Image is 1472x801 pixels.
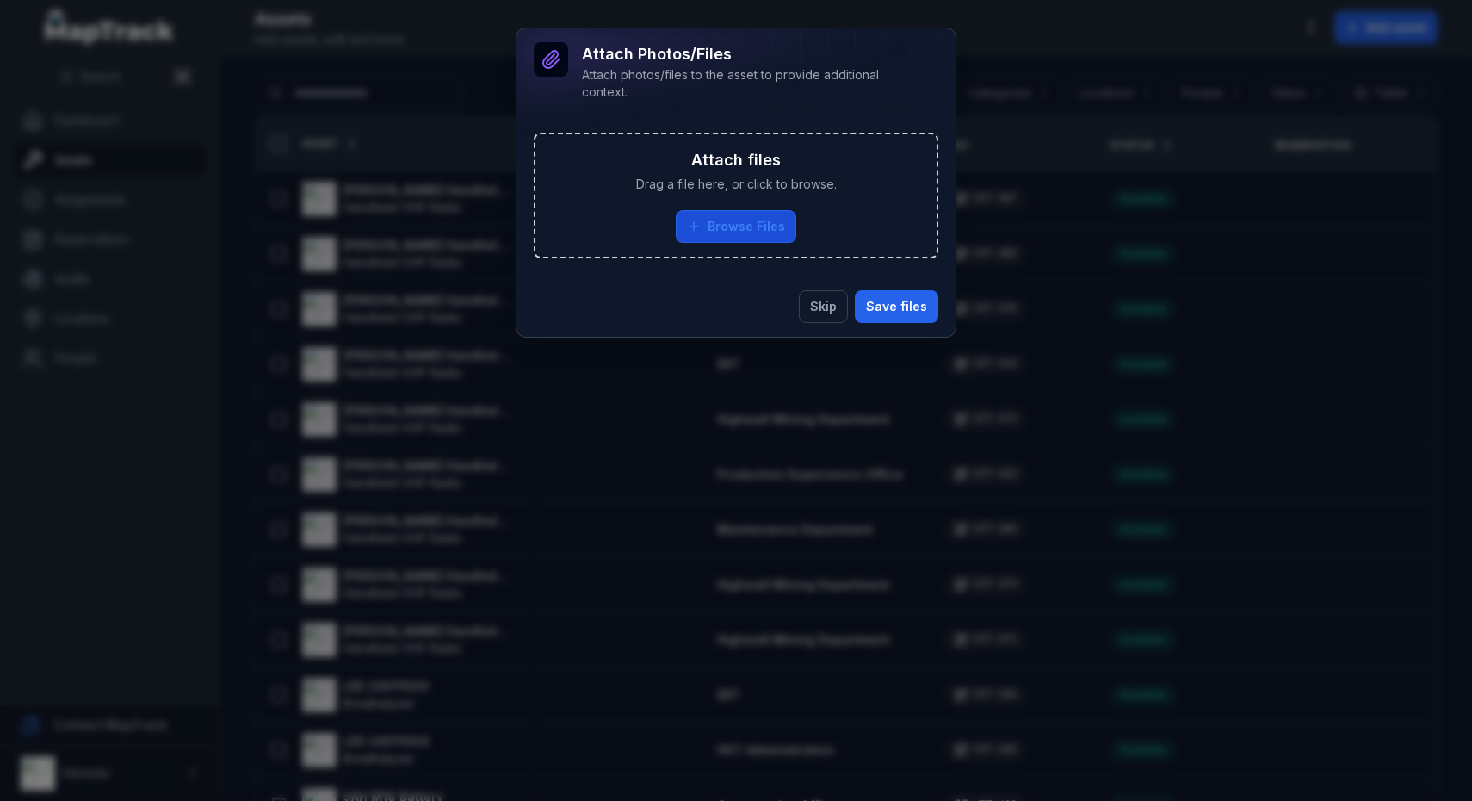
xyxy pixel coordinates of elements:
button: Browse Files [676,210,796,243]
div: Attach photos/files to the asset to provide additional context. [582,66,911,101]
button: Skip [799,290,848,323]
span: Drag a file here, or click to browse. [636,176,837,193]
h3: Attach files [691,148,781,172]
h3: Attach photos/files [582,42,911,66]
button: Save files [855,290,938,323]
